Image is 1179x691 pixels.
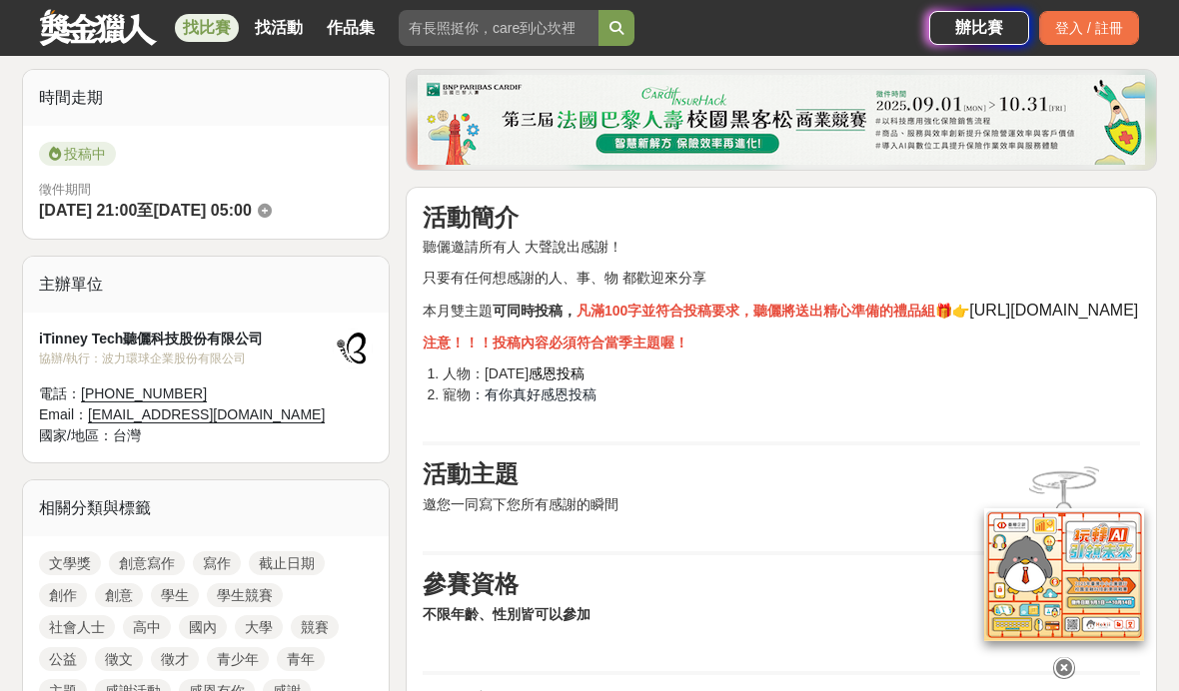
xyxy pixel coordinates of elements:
a: 公益 [39,647,87,671]
div: 時間走期 [23,70,389,126]
div: iTinney Tech聽儷科技股份有限公司 [39,329,333,349]
strong: 凡滿100字並符合投稿要求，聽儷將送出精心準備的禮品組 [577,303,935,319]
img: d2146d9a-e6f6-4337-9592-8cefde37ba6b.png [984,507,1144,640]
img: 331336aa-f601-432f-a281-8c17b531526f.png [418,75,1145,165]
a: 學生 [151,583,199,607]
span: 投稿中 [39,142,116,166]
strong: 🎁👉 [935,303,969,319]
a: 辦比賽 [929,11,1029,45]
div: Email： [39,404,333,425]
a: 競賽 [291,615,339,639]
span: [DATE] 21:00 [39,202,137,219]
a: 青少年 [207,647,269,671]
span: 感恩投稿 [529,365,585,381]
p: 本月雙主題 [423,299,1140,323]
span: 國家/地區： [39,427,113,443]
span: ：有你真好感恩投稿 [471,386,596,402]
span: 台灣 [113,427,141,443]
strong: 活動主題 [423,460,519,487]
a: 學生競賽 [207,583,283,607]
a: 徵才 [151,647,199,671]
input: 有長照挺你，care到心坎裡！青春出手，拍出照顧 影音徵件活動 [399,10,598,46]
div: 協辦/執行： 波力環球企業股份有限公司 [39,349,333,367]
a: 大學 [235,615,283,639]
span: 至 [137,202,153,219]
a: 作品集 [319,14,383,42]
span: 徵件期間 [39,182,91,197]
a: 徵文 [95,647,143,671]
span: [URL][DOMAIN_NAME] [969,302,1138,319]
a: 高中 [123,615,171,639]
strong: 活動簡介 [423,204,519,231]
li: 人物：[DATE] [443,363,1140,384]
div: 電話： [39,383,333,404]
a: 青年 [277,647,325,671]
p: 只要有任何想感謝的人、事、物 都歡迎來分享 [423,268,1140,289]
strong: 參賽資格 [423,570,519,597]
strong: 可同時投稿， [493,303,577,319]
a: 國內 [179,615,227,639]
div: 登入 / 註冊 [1039,11,1139,45]
span: 邀您一同寫下您所有感謝的瞬間 [423,496,618,512]
a: 創作 [39,583,87,607]
a: 創意 [95,583,143,607]
a: 截止日期 [249,551,325,575]
p: 聽儷邀請所有人 大聲說出感謝！ [423,237,1140,258]
a: 寫作 [193,551,241,575]
a: 找活動 [247,14,311,42]
strong: 注意！！！投稿內容必須符合當季主題喔！ [423,335,688,350]
strong: 不限年齡、性別皆可以參加 [423,606,590,622]
li: 寵物 [443,384,1140,426]
a: 創意寫作 [109,551,185,575]
a: 找比賽 [175,14,239,42]
div: 主辦單位 [23,257,389,313]
a: 社會人士 [39,615,115,639]
a: 文學獎 [39,551,101,575]
div: 相關分類與標籤 [23,480,389,536]
span: [DATE] 05:00 [153,202,251,219]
